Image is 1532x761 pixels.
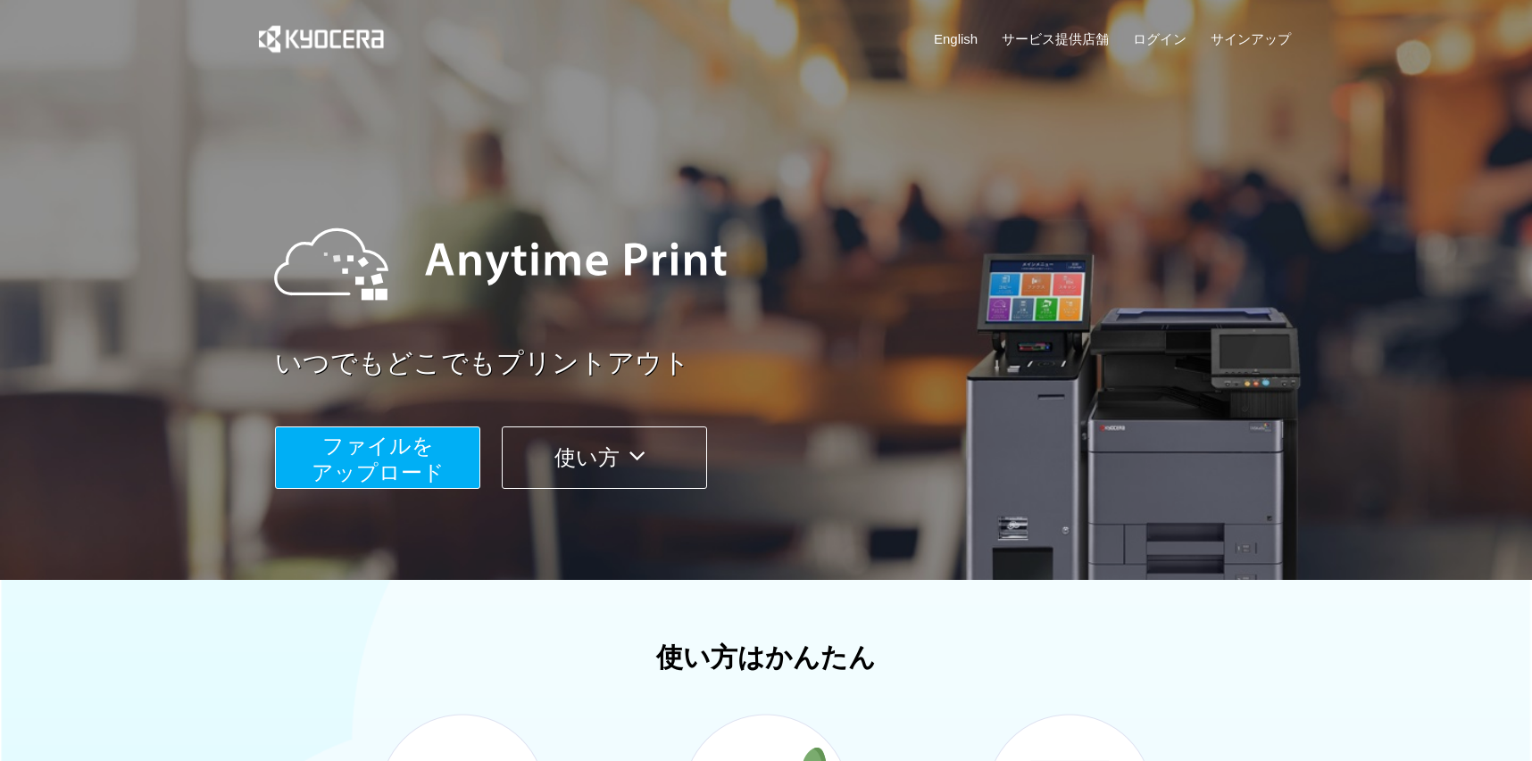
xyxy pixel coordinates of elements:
[312,434,445,484] span: ファイルを ​​アップロード
[934,29,978,48] a: English
[275,344,1302,383] a: いつでもどこでもプリントアウト
[1002,29,1109,48] a: サービス提供店舗
[275,426,480,489] button: ファイルを​​アップロード
[1133,29,1186,48] a: ログイン
[502,426,707,489] button: 使い方
[1211,29,1291,48] a: サインアップ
